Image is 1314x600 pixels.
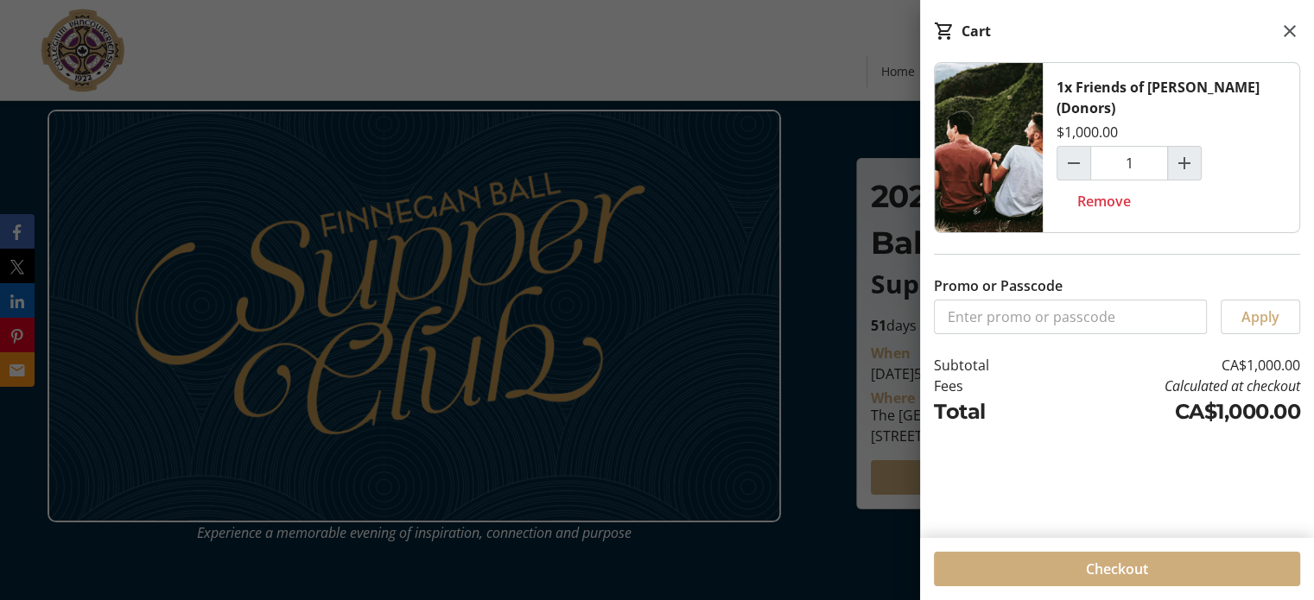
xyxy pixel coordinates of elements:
td: Total [934,396,1040,427]
button: Apply [1221,300,1300,334]
input: Enter promo or passcode [934,300,1207,334]
div: 1x Friends of [PERSON_NAME] (Donors) [1057,77,1285,118]
label: Promo or Passcode [934,275,1063,296]
td: Fees [934,376,1040,396]
img: Friends of Finnegan (Donors) [935,63,1043,232]
div: $1,000.00 [1057,122,1118,142]
button: Increment by one [1168,147,1201,180]
td: CA$1,000.00 [1040,355,1300,376]
input: Friends of Finnegan (Donors) Quantity [1090,146,1168,180]
span: Checkout [1086,559,1148,579]
td: CA$1,000.00 [1040,396,1300,427]
button: Decrement by one [1057,147,1090,180]
div: Cart [962,21,991,41]
button: Checkout [934,552,1300,586]
span: Remove [1077,191,1131,212]
button: Remove [1057,184,1152,218]
span: Apply [1241,306,1279,327]
td: Subtotal [934,355,1040,376]
td: Calculated at checkout [1040,376,1300,396]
